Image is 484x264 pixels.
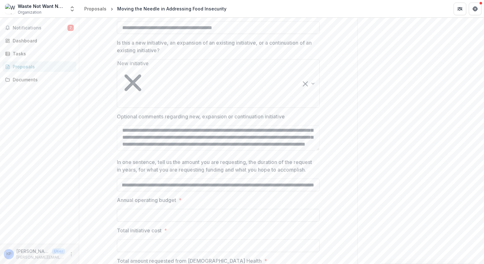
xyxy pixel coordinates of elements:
a: Tasks [3,48,76,59]
div: Dashboard [13,37,71,44]
div: Moving the Needle in Addressing Food Insecurity [117,5,226,12]
p: Total initiative cost [117,227,162,234]
button: Get Help [469,3,481,15]
span: Organization [18,9,41,15]
a: Documents [3,74,76,85]
button: Notifications7 [3,23,76,33]
p: [PERSON_NAME][EMAIL_ADDRESS][DOMAIN_NAME] [16,255,65,260]
p: Annual operating budget [117,196,176,204]
a: Dashboard [3,35,76,46]
button: More [67,250,75,258]
span: New initiative [117,60,149,66]
p: [PERSON_NAME], PhD [16,248,49,255]
span: 7 [67,25,74,31]
span: Notifications [13,25,67,31]
img: Waste Not Want Not Inc [5,4,15,14]
p: Optional comments regarding new, expansion or continuation initiative [117,113,285,120]
div: Kathleen N. Spears, PhD [6,252,11,256]
div: Proposals [13,63,71,70]
button: Partners [454,3,466,15]
button: Open entity switcher [68,3,77,15]
div: Documents [13,76,71,83]
a: Proposals [82,4,109,13]
div: Tasks [13,50,71,57]
div: Waste Not Want Not Inc [18,3,65,9]
p: In one sentence, tell us the amount you are requesting, the duration of the request in years, for... [117,158,316,173]
p: Is this a new initiative, an expansion of an existing initiative, or a continuation of an existin... [117,39,316,54]
div: Proposals [84,5,106,12]
div: Remove New initiative [117,67,149,98]
a: Proposals [3,61,76,72]
nav: breadcrumb [82,4,229,13]
p: User [52,248,65,254]
div: Clear selected options [303,80,308,87]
